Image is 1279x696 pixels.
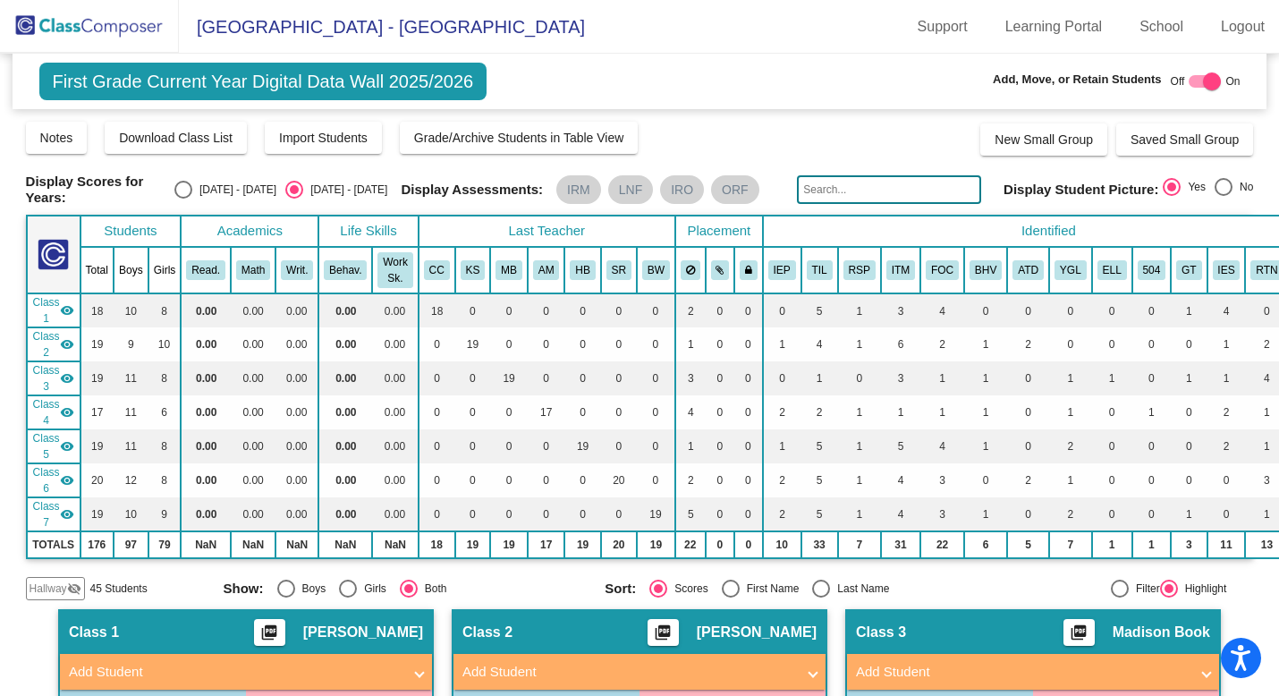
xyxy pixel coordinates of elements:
[414,131,624,145] span: Grade/Archive Students in Table View
[60,439,74,454] mat-icon: visibility
[801,293,838,327] td: 5
[637,293,675,327] td: 0
[33,430,60,463] span: Class 5
[490,327,528,361] td: 0
[181,361,231,395] td: 0.00
[1049,327,1092,361] td: 0
[80,361,114,395] td: 19
[192,182,276,198] div: [DATE] - [DATE]
[1171,361,1207,395] td: 1
[1163,178,1253,201] mat-radio-group: Select an option
[231,293,275,327] td: 0.00
[148,361,182,395] td: 8
[564,429,600,463] td: 19
[675,327,706,361] td: 1
[763,395,801,429] td: 2
[1125,13,1198,41] a: School
[763,429,801,463] td: 1
[763,293,801,327] td: 0
[1063,619,1095,646] button: Print Students Details
[318,327,372,361] td: 0.00
[60,337,74,352] mat-icon: visibility
[490,395,528,429] td: 0
[27,395,80,429] td: Andrea Marriott - No Class Name
[920,327,964,361] td: 2
[1207,361,1246,395] td: 1
[318,463,372,497] td: 0.00
[1171,395,1207,429] td: 0
[1012,260,1044,280] button: ATD
[734,429,763,463] td: 0
[181,463,231,497] td: 0.00
[637,327,675,361] td: 0
[33,396,60,429] span: Class 4
[148,395,182,429] td: 6
[318,395,372,429] td: 0.00
[372,463,418,497] td: 0.00
[706,463,735,497] td: 0
[114,463,148,497] td: 12
[419,293,455,327] td: 18
[1049,361,1092,395] td: 1
[1181,179,1206,195] div: Yes
[181,293,231,327] td: 0.00
[1176,260,1201,280] button: GT
[27,293,80,327] td: Caitlyn Cothern - No Class Name
[1225,73,1240,89] span: On
[1007,327,1049,361] td: 2
[1138,260,1166,280] button: 504
[419,361,455,395] td: 0
[80,429,114,463] td: 19
[920,463,964,497] td: 3
[964,247,1007,293] th: Behavior Plan/Issue
[920,395,964,429] td: 1
[881,429,920,463] td: 5
[279,131,368,145] span: Import Students
[424,260,450,280] button: CC
[564,247,600,293] th: Heather Bonderer
[601,327,637,361] td: 0
[920,293,964,327] td: 4
[114,293,148,327] td: 10
[148,327,182,361] td: 10
[964,395,1007,429] td: 1
[303,182,387,198] div: [DATE] - [DATE]
[838,361,881,395] td: 0
[528,247,565,293] th: Andrea Marriott
[601,463,637,497] td: 20
[181,327,231,361] td: 0.00
[734,463,763,497] td: 0
[419,216,675,247] th: Last Teacher
[1007,429,1049,463] td: 0
[807,260,833,280] button: TIL
[275,293,318,327] td: 0.00
[711,175,759,204] mat-chip: ORF
[265,122,382,154] button: Import Students
[455,327,491,361] td: 19
[80,216,182,247] th: Students
[734,327,763,361] td: 0
[601,361,637,395] td: 0
[455,247,491,293] th: Kari Snyder
[675,247,706,293] th: Keep away students
[964,429,1007,463] td: 1
[528,293,565,327] td: 0
[27,463,80,497] td: Shelby Rains - No Class Name
[275,463,318,497] td: 0.00
[637,429,675,463] td: 0
[564,293,600,327] td: 0
[734,395,763,429] td: 0
[706,327,735,361] td: 0
[60,303,74,318] mat-icon: visibility
[1092,361,1132,395] td: 1
[80,463,114,497] td: 20
[254,619,285,646] button: Print Students Details
[1132,293,1172,327] td: 0
[181,395,231,429] td: 0.00
[801,395,838,429] td: 2
[847,654,1219,690] mat-expansion-panel-header: Add Student
[920,247,964,293] th: Difficulty Focusing
[281,260,313,280] button: Writ.
[1171,429,1207,463] td: 0
[637,247,675,293] th: Brooke Wolf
